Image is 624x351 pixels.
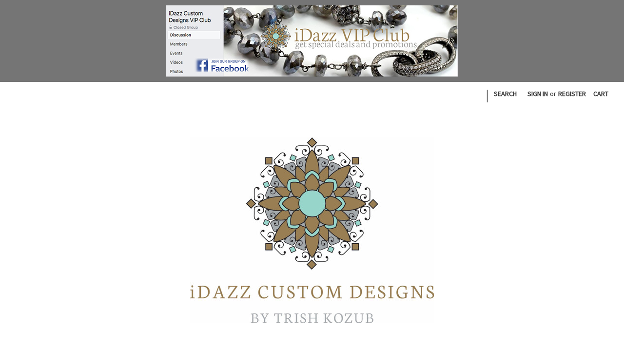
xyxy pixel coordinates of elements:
[485,86,488,104] li: |
[549,89,557,99] span: or
[553,82,591,106] a: Register
[593,89,608,98] span: Cart
[588,82,614,106] a: Cart
[488,82,522,106] a: Search
[190,137,434,323] img: iDazz Custom Designs
[522,82,553,106] a: Sign in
